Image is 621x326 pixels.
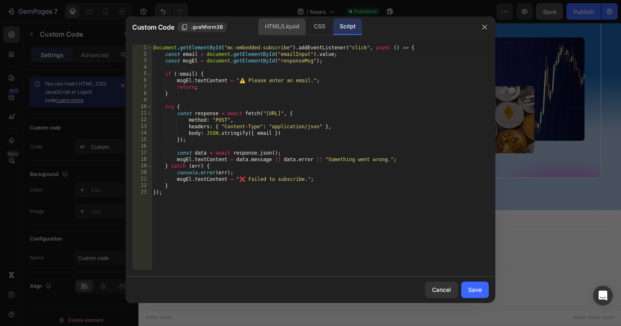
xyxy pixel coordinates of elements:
[132,117,152,123] div: 12
[132,150,152,156] div: 17
[132,163,152,169] div: 19
[132,58,152,64] div: 3
[258,18,306,35] div: HTML/Liquid
[132,90,152,97] div: 8
[132,136,152,143] div: 15
[461,282,489,298] button: Save
[104,93,139,100] div: Custom Code
[132,64,152,71] div: 4
[177,22,227,32] button: .gvaNform3B
[132,104,152,110] div: 10
[227,203,266,212] span: Add section
[425,282,458,298] button: Cancel
[158,221,208,230] div: Choose templates
[283,221,333,230] div: Add blank section
[132,71,152,77] div: 5
[132,84,152,90] div: 7
[333,18,362,35] div: Script
[593,286,613,305] div: Open Intercom Messenger
[132,51,152,58] div: 2
[132,97,152,104] div: 9
[132,110,152,117] div: 11
[307,18,331,35] div: CSS
[221,231,265,239] span: from URL or image
[132,22,174,32] span: Custom Code
[191,23,223,31] span: .gvaNform3B
[132,176,152,183] div: 21
[223,221,266,230] div: Generate layout
[132,189,152,196] div: 23
[132,130,152,136] div: 14
[132,44,152,51] div: 1
[132,156,152,163] div: 18
[276,231,338,239] span: then drag & drop elements
[94,111,186,120] p: Publish the page to see the content.
[38,23,208,90] strong: Werde ein Teil unserer Community und sei einen Schritt voraus mit unserem Newsletter!
[132,169,152,176] div: 20
[353,15,456,120] img: gempages_575672810488201802-4f0ecba5-c37e-4a09-b924-d6679a6b2555.jpg
[154,231,210,239] span: inspired by CRO experts
[302,65,405,133] img: gempages_575672810488201802-d1f1dba5-d50b-4b4c-afdb-753d8206e269.jpg
[432,285,451,294] div: Cancel
[132,77,152,84] div: 6
[132,183,152,189] div: 22
[468,285,482,294] div: Save
[132,143,152,150] div: 16
[132,123,152,130] div: 13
